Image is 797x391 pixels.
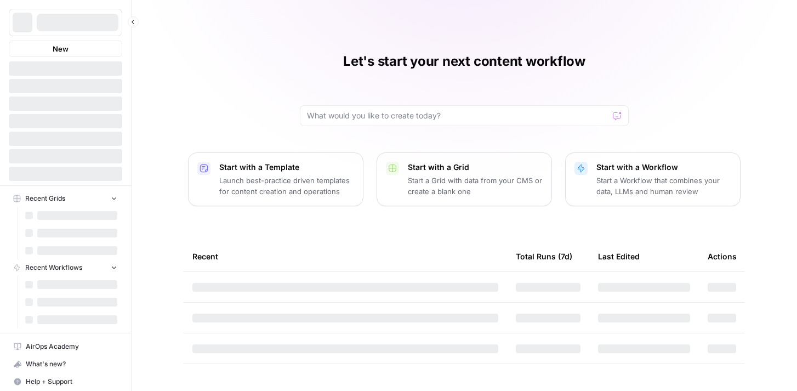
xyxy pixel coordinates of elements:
[9,259,122,276] button: Recent Workflows
[516,241,572,271] div: Total Runs (7d)
[25,194,65,203] span: Recent Grids
[25,263,82,273] span: Recent Workflows
[408,175,543,197] p: Start a Grid with data from your CMS or create a blank one
[9,190,122,207] button: Recent Grids
[9,41,122,57] button: New
[408,162,543,173] p: Start with a Grid
[188,152,363,206] button: Start with a TemplateLaunch best-practice driven templates for content creation and operations
[26,377,117,387] span: Help + Support
[219,175,354,197] p: Launch best-practice driven templates for content creation and operations
[192,241,498,271] div: Recent
[307,110,608,121] input: What would you like to create today?
[9,356,122,372] div: What's new?
[596,175,731,197] p: Start a Workflow that combines your data, LLMs and human review
[26,342,117,352] span: AirOps Academy
[708,241,737,271] div: Actions
[9,373,122,390] button: Help + Support
[9,355,122,373] button: What's new?
[219,162,354,173] p: Start with a Template
[377,152,552,206] button: Start with a GridStart a Grid with data from your CMS or create a blank one
[9,338,122,355] a: AirOps Academy
[53,43,69,54] span: New
[343,53,585,70] h1: Let's start your next content workflow
[598,241,640,271] div: Last Edited
[596,162,731,173] p: Start with a Workflow
[565,152,741,206] button: Start with a WorkflowStart a Workflow that combines your data, LLMs and human review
